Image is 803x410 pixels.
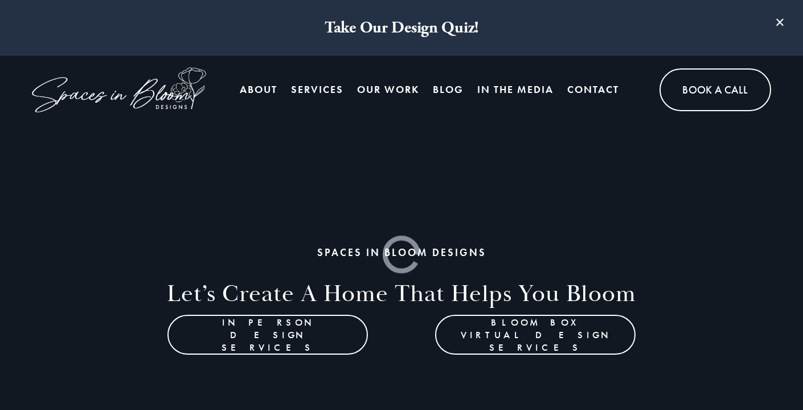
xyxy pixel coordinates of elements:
h2: Let’s Create a home that helps you bloom [34,279,770,310]
h1: SPACES IN BLOOM DESIGNS [34,246,770,259]
img: Spaces in Bloom Designs [32,67,206,112]
a: Our Work [357,78,419,101]
a: In the Media [477,78,554,101]
a: In Person Design Services [167,315,368,355]
a: Bloom Box Virtual Design Services [435,315,636,355]
a: Contact [567,78,619,101]
span: Services [291,79,343,100]
a: folder dropdown [291,78,343,101]
a: Book A Call [659,68,771,111]
a: Blog [433,78,464,101]
a: About [240,78,277,101]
